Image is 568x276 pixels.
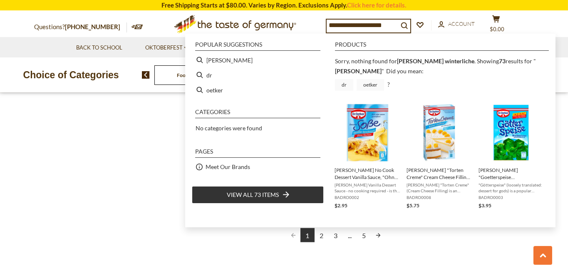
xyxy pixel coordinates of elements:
a: 2 [315,228,329,242]
img: previous arrow [142,71,150,79]
span: BADRO0003 [479,194,544,200]
a: oetker [357,79,384,91]
span: No categories were found [196,124,262,132]
span: [PERSON_NAME] No Cook Dessert Vanilla Sauce, "Ohne Kochen", 1.4 oz. [335,167,400,181]
span: ... [343,228,357,242]
span: BADRO0002 [335,194,400,200]
b: 73 [499,57,506,65]
a: 1 [300,228,315,242]
li: Categories [195,109,320,118]
span: Showing results for " " [335,57,536,74]
li: Dr. Oetker "Torten Creme" Cream Cheese Filling 5.3 oz. [403,99,475,213]
a: [PERSON_NAME] "Goetterspeise [PERSON_NAME]" Instant Jelly Dessert, 3.5 oz."Götterspeise" (loosely... [479,102,544,210]
span: "Götterspeise" (loosely translated: dessert for gods) is a popular German dessert, similar to Jel... [479,182,544,194]
a: Food By Category [177,72,216,78]
span: $2.95 [335,202,347,209]
span: $5.75 [407,202,419,209]
div: Did you mean: ? [335,67,424,88]
li: Meet Our Brands [192,159,324,174]
div: Instant Search Results [185,34,556,227]
li: dr oetker [192,52,324,67]
li: Products [335,42,549,51]
span: View all 73 items [227,190,279,199]
a: [PHONE_NUMBER] [65,23,121,30]
span: $0.00 [490,26,504,32]
a: Click here for details. [347,1,407,9]
li: Dr. Oetker "Goetterspeise Waldmeister" Instant Jelly Dessert, 3.5 oz. [475,99,547,213]
span: [PERSON_NAME] "Torten Creme" Cream Cheese Filling 5.3 oz. [407,167,472,181]
div: Pagination [223,228,449,244]
a: 5 [357,228,371,242]
a: [PERSON_NAME] [335,67,382,75]
a: Back to School [76,43,122,52]
span: $3.95 [479,202,491,209]
a: 3 [329,228,343,242]
b: [PERSON_NAME] winterliche [397,57,474,65]
button: $0.00 [484,15,509,36]
span: [PERSON_NAME] Vanilla Dessert Sauce - no cooking required - is the perfect sauce companion to som... [335,182,400,194]
a: dr [335,79,353,91]
a: Account [438,20,475,29]
li: Pages [195,149,320,158]
span: [PERSON_NAME] "Goetterspeise [PERSON_NAME]" Instant Jelly Dessert, 3.5 oz. [479,167,544,181]
span: [PERSON_NAME] "Torten Creme" (Cream Cheese Filling) is an essential tool to make cream-filled tor... [407,182,472,194]
a: Oktoberfest [145,43,188,52]
a: [PERSON_NAME] No Cook Dessert Vanilla Sauce, "Ohne Kochen", 1.4 oz.[PERSON_NAME] Vanilla Dessert ... [335,102,400,210]
a: [PERSON_NAME] "Torten Creme" Cream Cheese Filling 5.3 oz.[PERSON_NAME] "Torten Creme" (Cream Chee... [407,102,472,210]
span: Account [449,20,475,27]
a: Next page [371,228,385,242]
li: View all 73 items [192,186,324,204]
a: Meet Our Brands [206,162,250,172]
span: BADRO0008 [407,194,472,200]
li: oetker [192,82,324,97]
li: Dr. Oetker No Cook Dessert Vanilla Sauce, "Ohne Kochen", 1.4 oz. [331,99,403,213]
p: Questions? [35,22,127,32]
li: dr [192,67,324,82]
span: Sorry, nothing found for . [335,57,476,65]
li: Popular suggestions [195,42,320,51]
